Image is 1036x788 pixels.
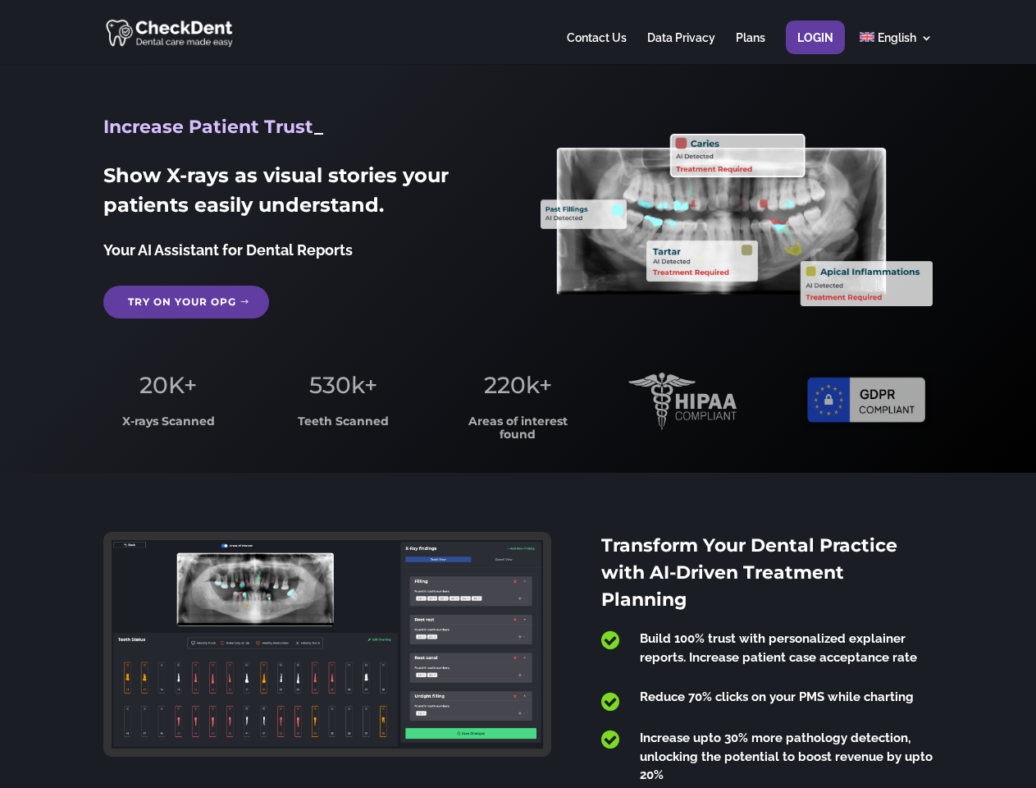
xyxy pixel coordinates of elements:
h2: Show X-rays as visual stories your patients easily understand. [103,161,495,228]
span: 530k+ [309,371,377,399]
span: Increase Patient Trust [103,116,314,138]
span: 20K+ [139,371,197,399]
span:  [601,630,619,651]
a: Login [797,32,833,64]
img: CheckDent AI [106,16,235,48]
span:  [601,691,619,712]
span: 220k+ [484,371,552,399]
a: Contact Us [567,32,627,64]
span: Build 100% trust with personalized explainer reports. Increase patient case acceptance rate [640,631,917,665]
span: Transform Your Dental Practice with AI-Driven Treatment Planning [601,534,897,611]
span: _ [314,116,323,138]
a: English [860,32,933,64]
a: Plans [736,32,765,64]
a: Data Privacy [647,32,715,64]
span:  [601,729,619,750]
img: X_Ray_annotated [541,134,932,306]
span: Your AI Assistant for Dental Reports [103,241,353,259]
a: Try on your OPG [103,286,269,318]
span: Increase upto 30% more pathology detection, unlocking the potential to boost revenue by upto 20% [640,731,933,782]
h3: Areas of interest found [454,415,583,449]
span: Reduce 70% clicks on your PMS while charting [640,689,914,704]
span: English [878,31,916,44]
